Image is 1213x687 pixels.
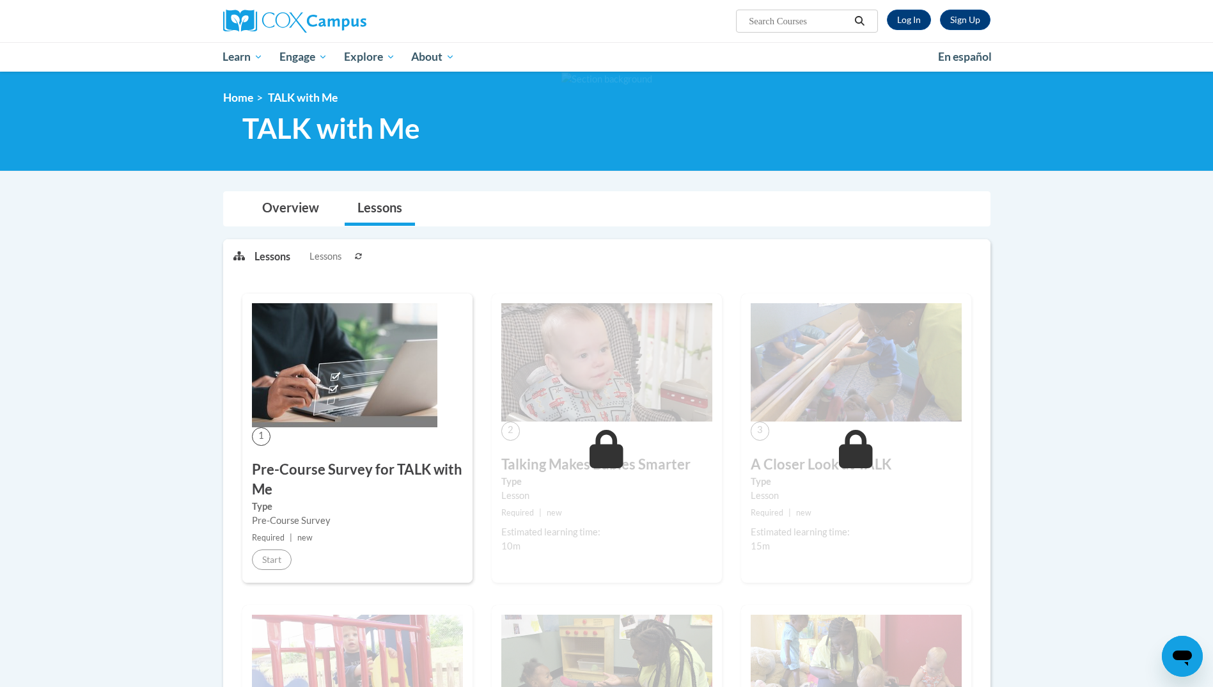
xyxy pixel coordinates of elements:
[279,49,327,65] span: Engage
[751,541,770,551] span: 15m
[252,303,437,427] img: Course Image
[345,192,415,226] a: Lessons
[751,303,962,422] img: Course Image
[290,533,292,542] span: |
[501,508,534,517] span: Required
[850,13,869,29] button: Search
[1162,636,1203,677] iframe: Button to launch messaging window
[252,427,270,446] span: 1
[242,111,420,145] span: TALK with Me
[887,10,931,30] a: Log In
[344,49,395,65] span: Explore
[336,42,403,72] a: Explore
[249,192,332,226] a: Overview
[252,460,463,500] h3: Pre-Course Survey for TALK with Me
[252,549,292,570] button: Start
[747,13,850,29] input: Search Courses
[223,49,263,65] span: Learn
[252,533,285,542] span: Required
[751,422,769,440] span: 3
[254,249,290,264] p: Lessons
[751,508,783,517] span: Required
[252,514,463,528] div: Pre-Course Survey
[501,455,712,475] h3: Talking Makes Babies Smarter
[539,508,542,517] span: |
[223,10,466,33] a: Cox Campus
[751,525,962,539] div: Estimated learning time:
[271,42,336,72] a: Engage
[297,533,313,542] span: new
[547,508,562,517] span: new
[938,50,992,63] span: En español
[501,475,712,489] label: Type
[930,43,1000,70] a: En español
[204,42,1010,72] div: Main menu
[215,42,272,72] a: Learn
[501,525,712,539] div: Estimated learning time:
[268,91,338,104] span: TALK with Me
[751,489,962,503] div: Lesson
[223,91,253,104] a: Home
[561,72,652,86] img: Section background
[223,10,366,33] img: Cox Campus
[796,508,811,517] span: new
[751,455,962,475] h3: A Closer Look at TALK
[940,10,990,30] a: Register
[788,508,791,517] span: |
[411,49,455,65] span: About
[501,489,712,503] div: Lesson
[403,42,463,72] a: About
[501,541,520,551] span: 10m
[501,422,520,440] span: 2
[501,303,712,422] img: Course Image
[751,475,962,489] label: Type
[309,249,341,264] span: Lessons
[252,500,463,514] label: Type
